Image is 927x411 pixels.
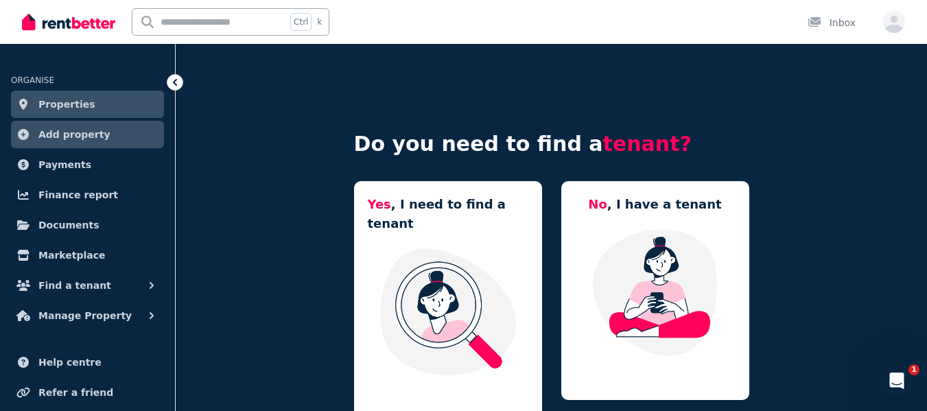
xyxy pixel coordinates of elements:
a: Documents [11,211,164,239]
span: Payments [38,156,91,173]
img: RentBetter [22,12,115,32]
span: Yes [368,197,391,211]
span: tenant? [603,132,692,156]
span: Add property [38,126,110,143]
button: Find a tenant [11,272,164,299]
a: Payments [11,151,164,178]
a: Refer a friend [11,379,164,406]
h5: , I have a tenant [588,195,721,214]
span: k [317,16,322,27]
h4: Do you need to find a [354,132,749,156]
span: Manage Property [38,307,132,324]
a: Marketplace [11,242,164,269]
span: No [588,197,607,211]
iframe: Intercom live chat [880,364,913,397]
span: Refer a friend [38,384,113,401]
span: Finance report [38,187,118,203]
span: Help centre [38,354,102,371]
span: Find a tenant [38,277,111,294]
span: Ctrl [290,13,312,31]
span: Marketplace [38,247,105,263]
a: Properties [11,91,164,118]
span: 1 [908,364,919,375]
div: Inbox [808,16,856,30]
a: Help centre [11,349,164,376]
img: I need a tenant [368,247,528,376]
span: ORGANISE [11,75,54,85]
button: Manage Property [11,302,164,329]
a: Add property [11,121,164,148]
h5: , I need to find a tenant [368,195,528,233]
a: Finance report [11,181,164,209]
span: Documents [38,217,99,233]
img: Manage my property [575,228,736,357]
span: Properties [38,96,95,113]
